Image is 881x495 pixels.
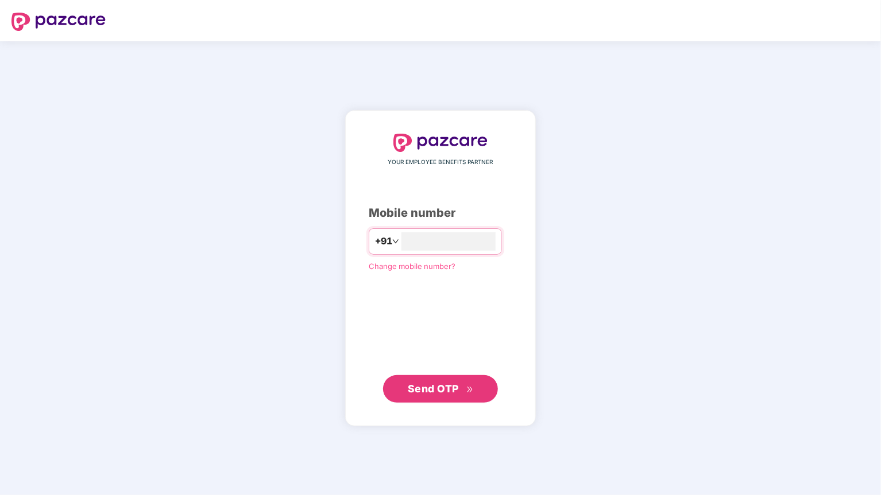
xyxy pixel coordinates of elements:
button: Send OTPdouble-right [383,375,498,403]
img: logo [393,134,488,152]
img: logo [11,13,106,31]
span: +91 [375,234,392,248]
span: YOUR EMPLOYEE BENEFITS PARTNER [388,158,493,167]
span: double-right [466,386,474,393]
span: Send OTP [408,383,459,395]
span: down [392,238,399,245]
div: Mobile number [369,204,512,222]
a: Change mobile number? [369,262,455,271]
